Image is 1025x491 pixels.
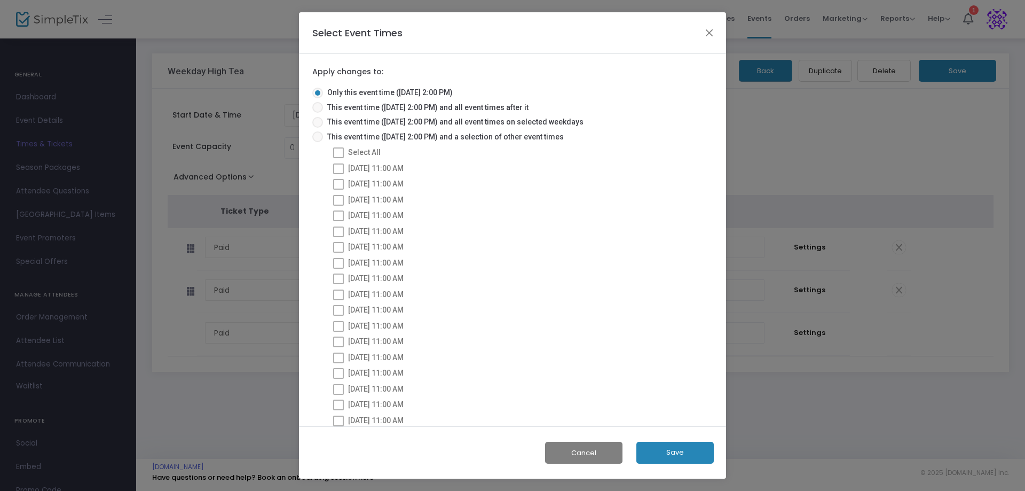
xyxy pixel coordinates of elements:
[348,337,404,346] span: [DATE] 11:00 AM
[323,116,584,128] span: This event time ([DATE] 2:00 PM) and all event times on selected weekdays
[348,259,404,267] span: [DATE] 11:00 AM
[348,148,381,157] span: Select All
[348,227,404,236] span: [DATE] 11:00 AM
[636,442,714,464] button: Save
[348,322,404,330] span: [DATE] 11:00 AM
[312,67,383,77] label: Apply changes to:
[348,400,404,409] span: [DATE] 11:00 AM
[348,164,404,173] span: [DATE] 11:00 AM
[312,26,403,40] h4: Select Event Times
[348,180,404,188] span: [DATE] 11:00 AM
[348,306,404,314] span: [DATE] 11:00 AM
[348,416,404,425] span: [DATE] 11:00 AM
[348,290,404,299] span: [DATE] 11:00 AM
[703,26,716,40] button: Close
[545,442,622,464] button: Cancel
[323,131,564,143] span: This event time ([DATE] 2:00 PM) and a selection of other event times
[348,385,404,393] span: [DATE] 11:00 AM
[323,87,453,98] span: Only this event time ([DATE] 2:00 PM)
[348,196,404,204] span: [DATE] 11:00 AM
[348,211,404,220] span: [DATE] 11:00 AM
[323,102,529,113] span: This event time ([DATE] 2:00 PM) and all event times after it
[348,353,404,362] span: [DATE] 11:00 AM
[348,369,404,377] span: [DATE] 11:00 AM
[348,243,404,251] span: [DATE] 11:00 AM
[348,274,404,283] span: [DATE] 11:00 AM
